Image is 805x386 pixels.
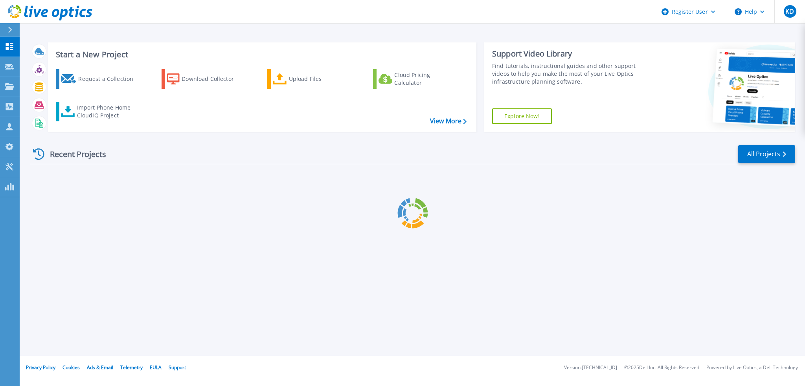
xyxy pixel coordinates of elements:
[77,104,138,119] div: Import Phone Home CloudIQ Project
[62,364,80,371] a: Cookies
[492,62,651,86] div: Find tutorials, instructional guides and other support videos to help you make the most of your L...
[492,108,552,124] a: Explore Now!
[492,49,651,59] div: Support Video Library
[373,69,461,89] a: Cloud Pricing Calculator
[78,71,141,87] div: Request a Collection
[56,50,466,59] h3: Start a New Project
[26,364,55,371] a: Privacy Policy
[267,69,355,89] a: Upload Files
[785,8,794,15] span: KD
[289,71,352,87] div: Upload Files
[150,364,162,371] a: EULA
[56,69,143,89] a: Request a Collection
[624,365,699,370] li: © 2025 Dell Inc. All Rights Reserved
[120,364,143,371] a: Telemetry
[394,71,457,87] div: Cloud Pricing Calculator
[169,364,186,371] a: Support
[430,117,467,125] a: View More
[564,365,617,370] li: Version: [TECHNICAL_ID]
[182,71,244,87] div: Download Collector
[87,364,113,371] a: Ads & Email
[162,69,249,89] a: Download Collector
[30,145,117,164] div: Recent Projects
[738,145,795,163] a: All Projects
[706,365,798,370] li: Powered by Live Optics, a Dell Technology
